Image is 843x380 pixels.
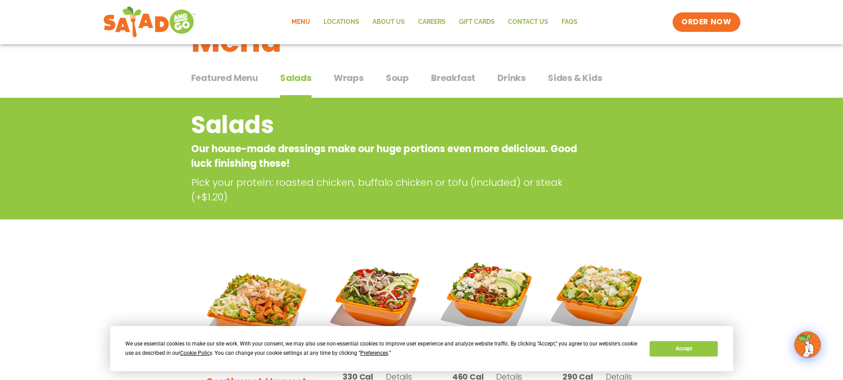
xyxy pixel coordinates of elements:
a: Careers [412,12,452,32]
a: About Us [366,12,412,32]
div: Cookie Consent Prompt [110,326,733,371]
a: Contact Us [501,12,555,32]
a: FAQs [555,12,584,32]
nav: Menu [285,12,584,32]
span: ORDER NOW [681,17,731,27]
div: We use essential cookies to make our site work. With your consent, we may also use non-essential ... [125,339,639,358]
span: Cookie Policy [180,350,212,356]
img: Product photo for Cobb Salad [439,249,535,346]
img: Product photo for Caesar Salad [549,249,645,346]
h2: Salads [191,107,581,143]
img: Product photo for Southwest Harvest Salad [198,249,316,368]
span: Featured Menu [191,71,258,84]
span: Preferences [360,350,388,356]
a: Locations [317,12,366,32]
span: Drinks [497,71,526,84]
a: Menu [285,12,317,32]
span: Salads [280,71,312,84]
img: wpChatIcon [795,332,820,357]
div: Tabbed content [191,68,652,98]
p: Pick your protein: roasted chicken, buffalo chicken or tofu (included) or steak (+$1.20) [191,175,585,204]
img: Product photo for Fajita Salad [329,249,425,346]
a: GIFT CARDS [452,12,501,32]
span: Wraps [334,71,364,84]
button: Accept [650,341,718,357]
a: ORDER NOW [673,12,740,32]
span: Sides & Kids [548,71,602,84]
p: Our house-made dressings make our huge portions even more delicious. Good luck finishing these! [191,142,581,171]
span: Breakfast [431,71,475,84]
span: Soup [386,71,409,84]
img: new-SAG-logo-768×292 [103,4,196,40]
